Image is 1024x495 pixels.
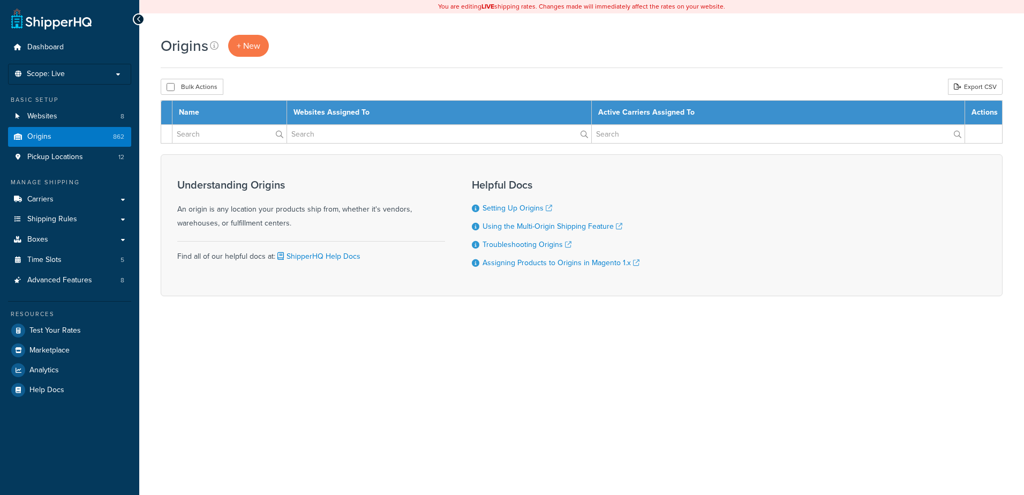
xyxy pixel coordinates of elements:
[29,386,64,395] span: Help Docs
[275,251,360,262] a: ShipperHQ Help Docs
[27,195,54,204] span: Carriers
[8,230,131,250] a: Boxes
[472,179,639,191] h3: Helpful Docs
[177,241,445,264] div: Find all of our helpful docs at:
[121,276,124,285] span: 8
[8,361,131,380] a: Analytics
[8,178,131,187] div: Manage Shipping
[8,209,131,229] a: Shipping Rules
[172,101,287,125] th: Name
[8,127,131,147] a: Origins 862
[8,380,131,400] a: Help Docs
[27,276,92,285] span: Advanced Features
[27,43,64,52] span: Dashboard
[29,346,70,355] span: Marketplace
[121,256,124,265] span: 5
[118,153,124,162] span: 12
[8,321,131,340] a: Test Your Rates
[27,153,83,162] span: Pickup Locations
[8,147,131,167] li: Pickup Locations
[592,125,965,143] input: Search
[8,95,131,104] div: Basic Setup
[177,179,445,230] div: An origin is any location your products ship from, whether it's vendors, warehouses, or fulfillme...
[27,112,57,121] span: Websites
[287,101,591,125] th: Websites Assigned To
[27,215,77,224] span: Shipping Rules
[483,221,622,232] a: Using the Multi-Origin Shipping Feature
[29,326,81,335] span: Test Your Rates
[161,79,223,95] button: Bulk Actions
[11,8,92,29] a: ShipperHQ Home
[27,132,51,141] span: Origins
[161,35,208,56] h1: Origins
[483,257,639,268] a: Assigning Products to Origins in Magento 1.x
[483,239,571,250] a: Troubleshooting Origins
[177,179,445,191] h3: Understanding Origins
[27,235,48,244] span: Boxes
[8,271,131,290] li: Advanced Features
[481,2,494,11] b: LIVE
[172,125,287,143] input: Search
[121,112,124,121] span: 8
[27,256,62,265] span: Time Slots
[8,107,131,126] a: Websites 8
[8,271,131,290] a: Advanced Features 8
[113,132,124,141] span: 862
[8,310,131,319] div: Resources
[8,37,131,57] a: Dashboard
[237,40,260,52] span: + New
[8,107,131,126] li: Websites
[8,341,131,360] a: Marketplace
[27,70,65,79] span: Scope: Live
[8,250,131,270] a: Time Slots 5
[948,79,1003,95] a: Export CSV
[483,202,552,214] a: Setting Up Origins
[8,147,131,167] a: Pickup Locations 12
[8,250,131,270] li: Time Slots
[8,127,131,147] li: Origins
[965,101,1003,125] th: Actions
[591,101,965,125] th: Active Carriers Assigned To
[8,190,131,209] a: Carriers
[287,125,591,143] input: Search
[29,366,59,375] span: Analytics
[228,35,269,57] a: + New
